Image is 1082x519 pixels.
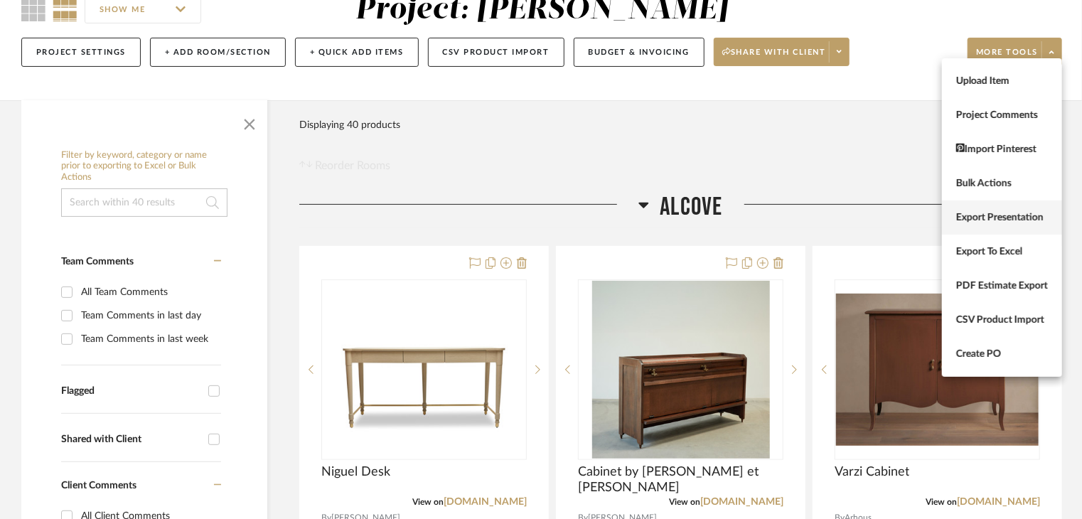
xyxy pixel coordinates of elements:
[956,314,1048,326] span: CSV Product Import
[956,109,1048,122] span: Project Comments
[956,75,1048,87] span: Upload Item
[956,212,1048,224] span: Export Presentation
[956,246,1048,258] span: Export To Excel
[956,280,1048,292] span: PDF Estimate Export
[956,348,1048,360] span: Create PO
[956,178,1048,190] span: Bulk Actions
[956,143,1048,155] span: Import Pinterest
